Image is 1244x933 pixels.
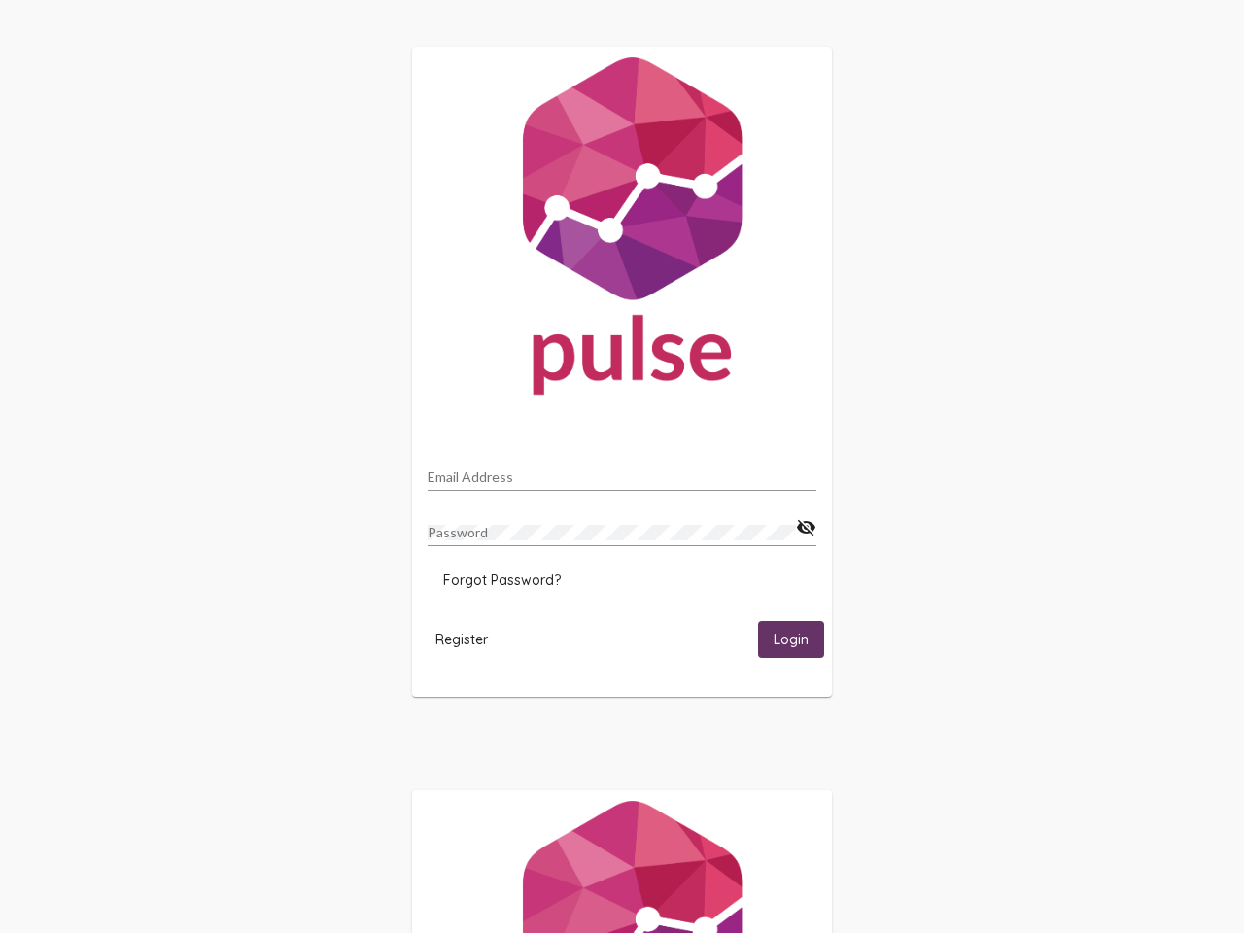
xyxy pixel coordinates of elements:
img: Pulse For Good Logo [412,47,832,414]
mat-icon: visibility_off [796,516,816,539]
span: Login [774,632,809,649]
button: Login [758,621,824,657]
button: Register [420,621,503,657]
span: Forgot Password? [443,571,561,589]
button: Forgot Password? [428,563,576,598]
span: Register [435,631,488,648]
